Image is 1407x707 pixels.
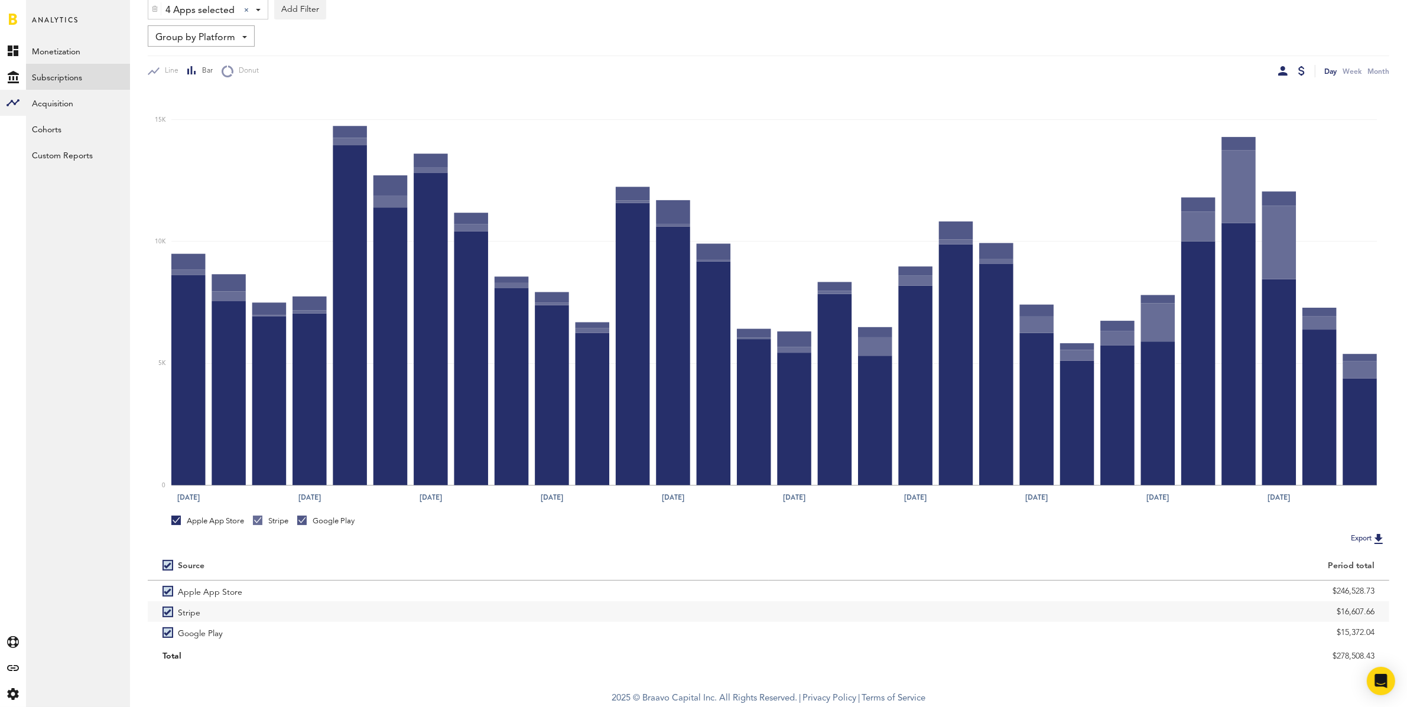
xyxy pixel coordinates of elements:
div: $246,528.73 [784,582,1375,600]
div: Month [1367,65,1389,77]
div: Period total [784,561,1375,571]
a: Privacy Policy [802,694,856,703]
text: [DATE] [904,492,927,503]
text: 10K [155,239,166,245]
div: Day [1324,65,1337,77]
span: Apple App Store [178,581,242,601]
text: [DATE] [177,492,200,503]
div: Source [178,561,204,571]
img: Export [1372,532,1386,546]
span: 4 Apps selected [165,1,235,21]
span: Stripe [178,601,200,622]
text: [DATE] [541,492,563,503]
div: $278,508.43 [784,647,1375,665]
div: $16,607.66 [784,603,1375,621]
div: Clear [244,8,249,12]
button: Export [1347,531,1389,546]
div: Week [1343,65,1361,77]
span: Support [25,8,67,19]
text: [DATE] [298,492,321,503]
div: Apple App Store [171,516,244,526]
a: Terms of Service [862,694,925,703]
text: [DATE] [1268,492,1291,503]
text: 0 [162,483,165,488]
span: Donut [233,66,259,76]
text: [DATE] [662,492,684,503]
a: Acquisition [26,90,130,116]
span: Analytics [32,13,79,38]
span: Google Play [178,622,223,643]
span: Group by Platform [155,28,235,48]
div: Total [163,647,754,665]
span: Line [160,66,178,76]
text: 15K [155,117,166,123]
a: Subscriptions [26,64,130,90]
a: Cohorts [26,116,130,142]
div: Google Play [297,516,355,526]
text: [DATE] [1026,492,1048,503]
text: 5K [158,361,166,367]
div: Open Intercom Messenger [1367,667,1395,695]
text: [DATE] [1147,492,1169,503]
div: Stripe [253,516,288,526]
img: trash_awesome_blue.svg [151,5,158,13]
span: Bar [197,66,213,76]
a: Custom Reports [26,142,130,168]
div: $15,372.04 [784,624,1375,641]
text: [DATE] [420,492,442,503]
text: [DATE] [783,492,805,503]
a: Monetization [26,38,130,64]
